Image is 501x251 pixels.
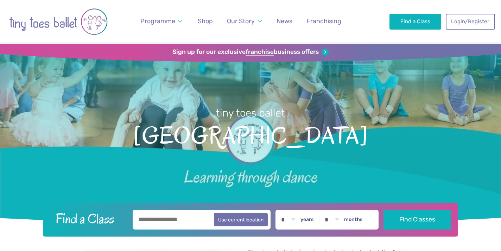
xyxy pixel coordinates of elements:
[383,210,451,230] button: Find Classes
[224,13,265,29] a: Our Story
[216,107,285,119] small: tiny toes ballet
[12,120,489,149] span: [GEOGRAPHIC_DATA]
[214,213,268,226] button: Use current location
[300,217,314,223] label: years
[172,48,328,56] a: Sign up for our exclusivefranchisebusiness offers
[277,17,292,25] span: News
[9,5,108,39] img: tiny toes ballet
[273,13,296,29] a: News
[446,14,495,29] a: Login/Register
[198,17,213,25] span: Shop
[246,48,274,56] strong: franchise
[306,17,341,25] span: Franchising
[137,13,186,29] a: Programme
[140,17,175,25] span: Programme
[303,13,344,29] a: Franchising
[227,17,255,25] span: Our Story
[50,210,128,227] h2: Find a Class
[389,14,441,29] a: Find a Class
[195,13,216,29] a: Shop
[344,217,363,223] label: months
